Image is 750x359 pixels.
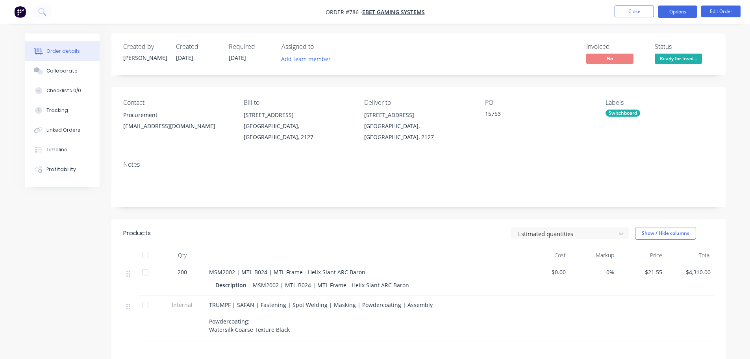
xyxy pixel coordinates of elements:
div: Assigned to [281,43,360,50]
div: Procurement [123,110,231,121]
div: Procurement[EMAIL_ADDRESS][DOMAIN_NAME] [123,110,231,135]
div: [GEOGRAPHIC_DATA], [GEOGRAPHIC_DATA], 2127 [244,121,352,143]
div: Qty [159,247,206,263]
button: Show / Hide columns [635,227,696,240]
div: Contact [123,99,231,106]
div: Timeline [46,146,67,153]
div: Price [617,247,666,263]
div: Checklists 0/0 [46,87,81,94]
div: Labels [606,99,713,106]
div: Switchboard [606,110,640,117]
div: Created by [123,43,167,50]
div: Tracking [46,107,68,114]
div: [STREET_ADDRESS][GEOGRAPHIC_DATA], [GEOGRAPHIC_DATA], 2127 [244,110,352,143]
a: eBet Gaming Systems [362,8,425,16]
img: Factory [14,6,26,18]
span: Ready for Invoi... [655,54,702,63]
button: Linked Orders [25,120,100,140]
span: Internal [162,301,203,309]
span: $21.55 [620,268,663,276]
div: Status [655,43,714,50]
div: Order details [46,48,80,55]
span: $4,310.00 [669,268,711,276]
button: Options [658,6,697,18]
div: PO [485,99,593,106]
button: Add team member [281,54,335,64]
div: [STREET_ADDRESS] [364,110,472,121]
button: Close [615,6,654,17]
div: Total [665,247,714,263]
button: Edit Order [701,6,741,17]
div: Created [176,43,219,50]
div: [STREET_ADDRESS] [244,110,352,121]
div: Products [123,229,151,238]
div: Linked Orders [46,126,80,134]
div: Collaborate [46,67,78,74]
span: TRUMPF | SAFAN | Fastening | Spot Welding | Masking | Powdercoating | Assembly Powdercoating: Wat... [209,301,433,333]
div: Required [229,43,272,50]
span: MSM2002 | MTL-B024 | MTL Frame - Helix Slant ARC Baron [209,268,365,276]
button: Ready for Invoi... [655,54,702,65]
div: Invoiced [586,43,645,50]
button: Order details [25,41,100,61]
span: No [586,54,633,63]
span: $0.00 [524,268,566,276]
div: Profitability [46,166,76,173]
span: Order #786 - [326,8,362,16]
div: Cost [521,247,569,263]
span: 200 [178,268,187,276]
div: Description [215,279,250,291]
div: [EMAIL_ADDRESS][DOMAIN_NAME] [123,121,231,132]
span: [DATE] [229,54,246,61]
div: [PERSON_NAME] [123,54,167,62]
button: Profitability [25,160,100,179]
button: Collaborate [25,61,100,81]
div: MSM2002 | MTL-B024 | MTL Frame - Helix Slant ARC Baron [250,279,412,291]
div: Notes [123,161,714,168]
span: [DATE] [176,54,193,61]
button: Tracking [25,100,100,120]
span: 0% [572,268,614,276]
button: Timeline [25,140,100,160]
div: Markup [569,247,617,263]
div: Bill to [244,99,352,106]
button: Checklists 0/0 [25,81,100,100]
div: 15753 [485,110,583,121]
div: [STREET_ADDRESS][GEOGRAPHIC_DATA], [GEOGRAPHIC_DATA], 2127 [364,110,472,143]
div: Deliver to [364,99,472,106]
button: Add team member [277,54,335,64]
div: [GEOGRAPHIC_DATA], [GEOGRAPHIC_DATA], 2127 [364,121,472,143]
